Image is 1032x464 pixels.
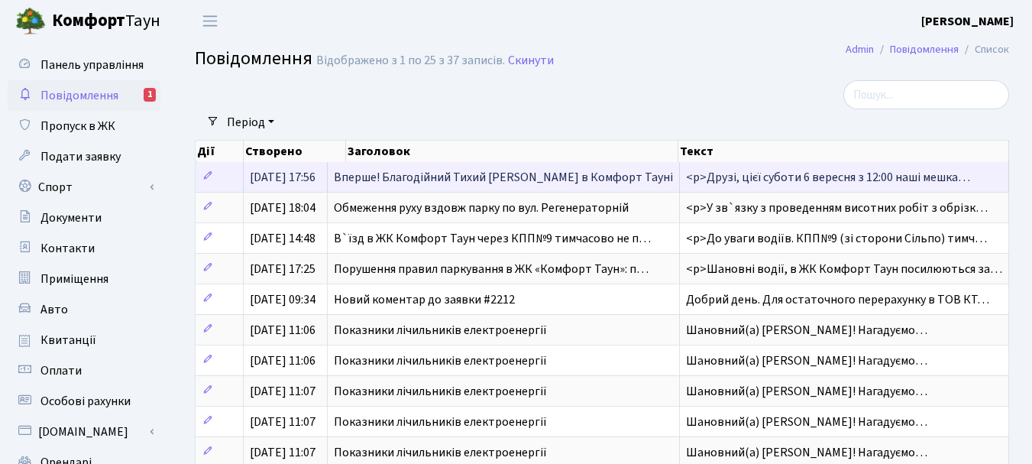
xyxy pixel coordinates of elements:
[250,414,315,430] span: [DATE] 11:07
[8,325,160,355] a: Квитанції
[686,261,1002,277] span: <p>Шановні водії, в ЖК Комфорт Таун посилюються за…
[40,332,96,349] span: Квитанції
[686,444,927,461] span: Шановний(а) [PERSON_NAME]! Нагадуємо…
[40,271,108,287] span: Приміщення
[334,200,629,216] span: Обмеження руху вздовж парку по вул. Регенераторній
[8,264,160,294] a: Приміщення
[686,291,989,308] span: Добрий день. Для остаточного перерахунку в ТОВ КТ…
[508,54,554,68] a: Скинути
[8,80,160,111] a: Повідомлення1
[316,54,505,68] div: Відображено з 1 по 25 з 37 записів.
[250,291,315,308] span: [DATE] 09:34
[250,261,315,277] span: [DATE] 17:25
[40,362,82,379] span: Оплати
[250,383,315,400] span: [DATE] 11:07
[334,414,547,430] span: Показники лічильників електроенергії
[52,8,125,33] b: Комфорт
[334,383,547,400] span: Показники лічильників електроенергії
[8,141,160,172] a: Подати заявку
[921,13,1014,30] b: [PERSON_NAME]
[686,352,927,369] span: Шановний(а) [PERSON_NAME]! Нагадуємо…
[334,322,547,339] span: Показники лічильників електроенергії
[40,301,68,318] span: Авто
[40,148,121,165] span: Подати заявку
[686,414,927,430] span: Шановний(а) [PERSON_NAME]! Нагадуємо…
[250,169,315,186] span: [DATE] 17:56
[334,169,673,186] span: Вперше! Благодійний Тихий [PERSON_NAME] в Комфорт Тауні
[8,386,160,417] a: Особові рахунки
[250,352,315,369] span: [DATE] 11:06
[686,200,988,216] span: <p>У зв`язку з проведенням висотних робіт з обрізк…
[678,141,1009,162] th: Текст
[686,322,927,339] span: Шановний(а) [PERSON_NAME]! Нагадуємо…
[8,203,160,233] a: Документи
[40,393,131,410] span: Особові рахунки
[959,41,1009,58] li: Список
[8,50,160,80] a: Панель управління
[250,200,315,216] span: [DATE] 18:04
[40,118,115,135] span: Пропуск в ЖК
[334,261,649,277] span: Порушення правил паркування в ЖК «Комфорт Таун»: п…
[8,233,160,264] a: Контакти
[40,87,118,104] span: Повідомлення
[8,294,160,325] a: Авто
[196,141,244,162] th: Дії
[250,322,315,339] span: [DATE] 11:06
[40,209,102,226] span: Документи
[890,41,959,57] a: Повідомлення
[686,383,927,400] span: Шановний(а) [PERSON_NAME]! Нагадуємо…
[843,80,1009,109] input: Пошук...
[686,230,987,247] span: <p>До уваги водіїв. КПП№9 (зі сторони Сільпо) тимч…
[250,230,315,247] span: [DATE] 14:48
[346,141,678,162] th: Заголовок
[195,45,312,72] span: Повідомлення
[334,230,651,247] span: В`їзд в ЖК Комфорт Таун через КПП№9 тимчасово не п…
[221,109,280,135] a: Період
[40,57,144,73] span: Панель управління
[144,88,156,102] div: 1
[8,172,160,203] a: Спорт
[15,6,46,37] img: logo.png
[52,8,160,34] span: Таун
[921,12,1014,31] a: [PERSON_NAME]
[334,291,515,308] span: Новий коментар до заявки #2212
[334,444,547,461] span: Показники лічильників електроенергії
[334,352,547,369] span: Показники лічильників електроенергії
[8,417,160,447] a: [DOMAIN_NAME]
[250,444,315,461] span: [DATE] 11:07
[686,169,970,186] span: <p>Друзі, цієї суботи 6 вересня з 12:00 наші мешка…
[8,111,160,141] a: Пропуск в ЖК
[191,8,229,34] button: Переключити навігацію
[823,34,1032,66] nav: breadcrumb
[40,240,95,257] span: Контакти
[8,355,160,386] a: Оплати
[846,41,874,57] a: Admin
[244,141,347,162] th: Створено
